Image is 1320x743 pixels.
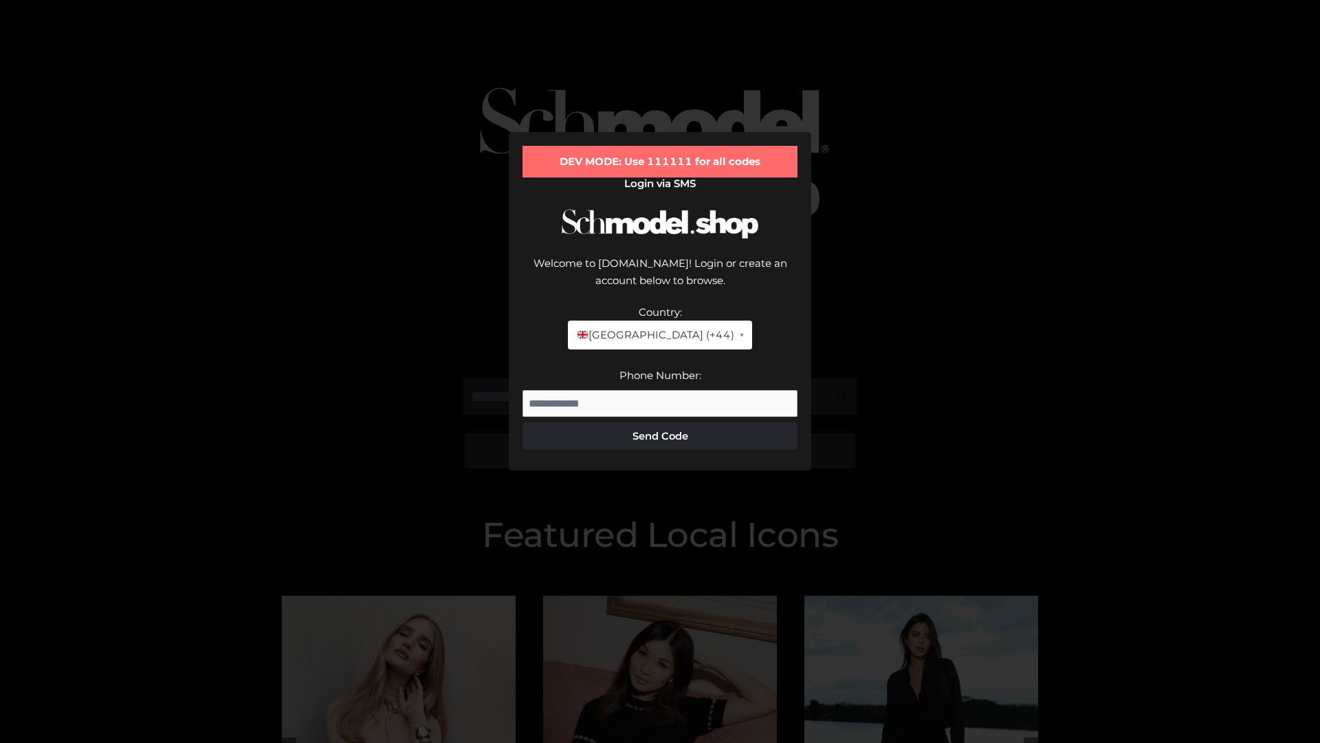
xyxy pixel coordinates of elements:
img: Schmodel Logo [557,197,763,251]
img: 🇬🇧 [577,330,588,340]
div: Welcome to [DOMAIN_NAME]! Login or create an account below to browse. [522,255,797,303]
label: Phone Number: [619,369,701,382]
span: [GEOGRAPHIC_DATA] (+44) [576,326,734,344]
label: Country: [639,305,682,319]
div: DEV MODE: Use 111111 for all codes [522,146,797,177]
button: Send Code [522,422,797,450]
h2: Login via SMS [522,177,797,190]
